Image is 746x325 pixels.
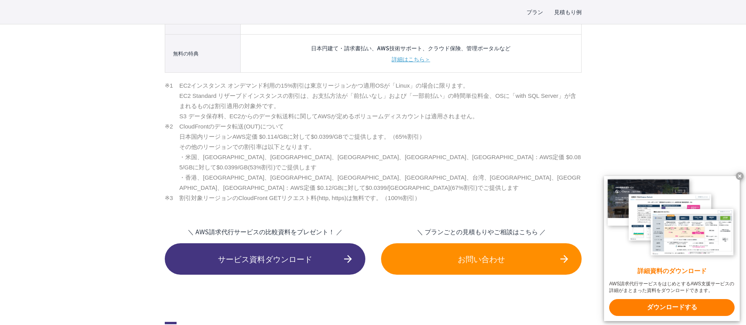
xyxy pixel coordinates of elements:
em: ＼ AWS請求代行サービスの比較資料をプレゼント！ ／ [165,227,365,236]
span: サービス資料ダウンロード [165,253,365,265]
a: 見積もり例 [554,8,582,16]
a: プラン [527,8,543,16]
li: CloudFrontのデータ転送(OUT)について 日本国内リージョンAWS定価 $0.114/GBに対して$0.0399/GBでご提供します。（65%割引） その他のリージョンでの割引率は以下... [165,121,582,193]
a: 詳細資料のダウンロード AWS請求代行サービスをはじめとするAWS支援サービスの詳細がまとまった資料をダウンロードできます。 ダウンロードする [604,176,740,321]
span: お問い合わせ [381,253,582,265]
li: 割引対象リージョンのCloudFront GETリクエスト料(http, https)は無料です。（100%割引） [165,193,582,203]
a: サービス資料ダウンロード [165,243,365,275]
x-t: ダウンロードする [609,299,735,316]
a: お問い合わせ [381,243,582,275]
em: ＼ プランごとの見積もりやご相談はこちら ／ [381,227,582,236]
x-t: AWS請求代行サービスをはじめとするAWS支援サービスの詳細がまとまった資料をダウンロードできます。 [609,281,735,294]
x-t: 詳細資料のダウンロード [609,267,735,276]
li: EC2インスタンス オンデマンド利用の15%割引は東京リージョンかつ適用OSが「Linux」の場合に限ります。 EC2 Standard リザーブドインスタンスの割引は、お支払方法が「前払いなし... [165,81,582,121]
td: 日本円建て・請求書払い、AWS技術サポート、クラウド保険、管理ポータルなど [241,34,581,72]
a: 詳細はこちら＞ [392,53,430,64]
th: 無料の特典 [165,34,241,72]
